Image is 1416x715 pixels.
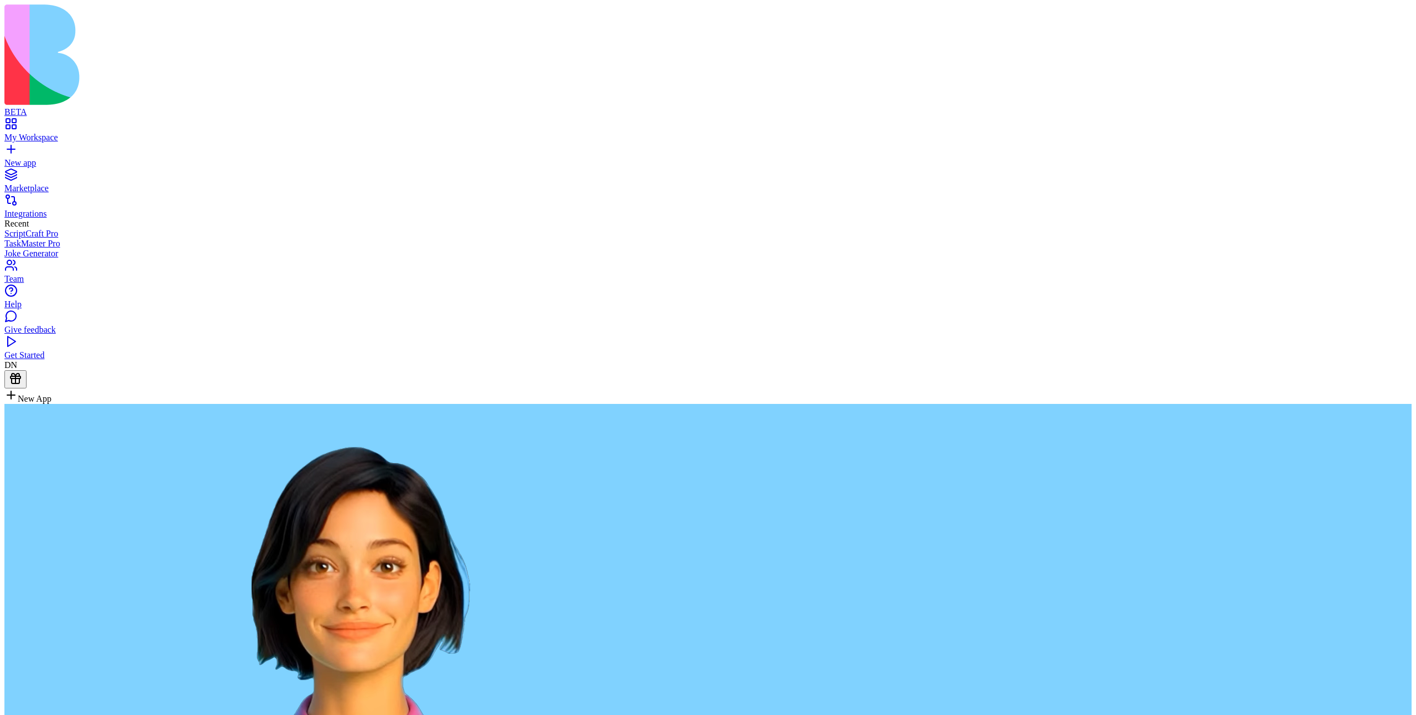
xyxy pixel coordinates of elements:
a: ScriptCraft Pro [4,229,1412,239]
a: Team [4,264,1412,284]
span: Recent [4,219,29,228]
div: Give feedback [4,325,1412,335]
a: My Workspace [4,123,1412,143]
a: New app [4,148,1412,168]
a: Marketplace [4,174,1412,193]
div: Help [4,299,1412,309]
a: Integrations [4,199,1412,219]
a: Joke Generator [4,249,1412,259]
a: Help [4,290,1412,309]
div: Team [4,274,1412,284]
span: DN [4,360,17,370]
a: BETA [4,97,1412,117]
div: Marketplace [4,183,1412,193]
div: Integrations [4,209,1412,219]
a: TaskMaster Pro [4,239,1412,249]
a: Get Started [4,340,1412,360]
img: logo [4,4,449,105]
div: My Workspace [4,133,1412,143]
div: BETA [4,107,1412,117]
div: New app [4,158,1412,168]
div: Get Started [4,350,1412,360]
span: New App [18,394,51,403]
a: Give feedback [4,315,1412,335]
